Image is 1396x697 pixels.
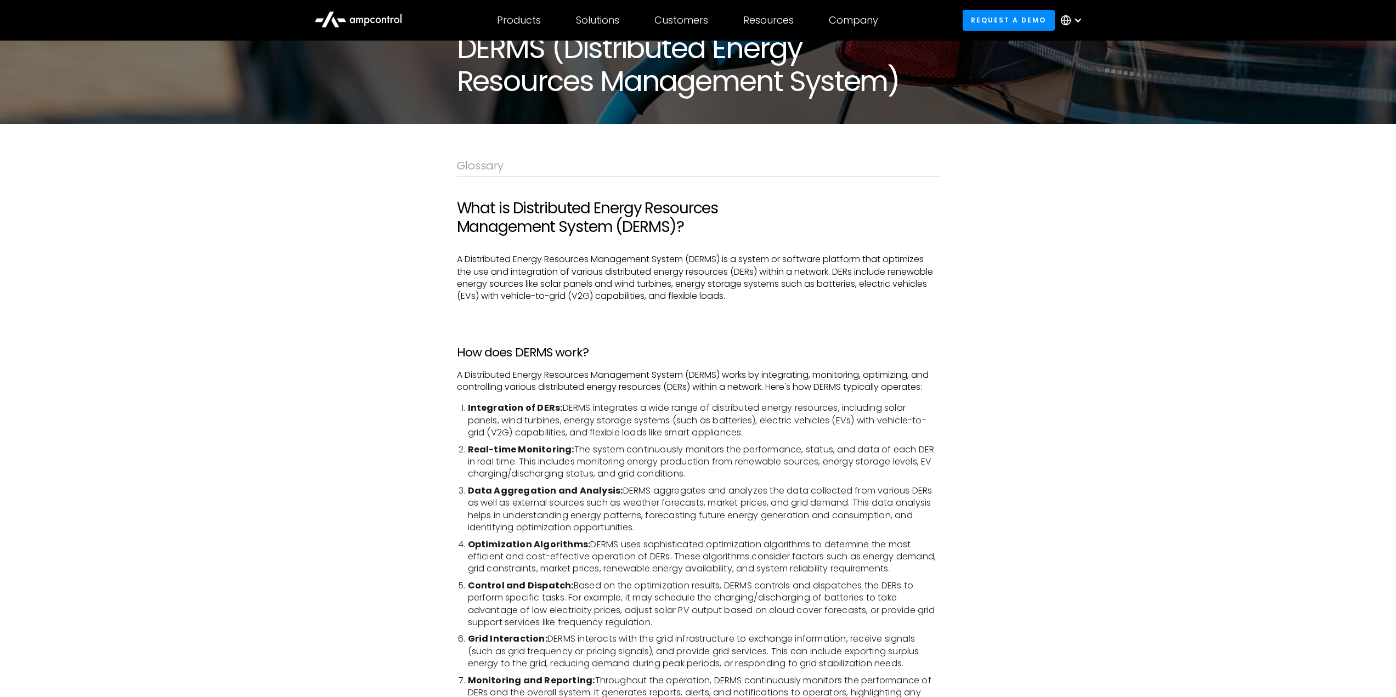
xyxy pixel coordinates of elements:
[457,159,940,172] div: Glossary
[457,369,940,394] p: A Distributed Energy Resources Management System (DERMS) works by integrating, monitoring, optimi...
[468,674,595,687] strong: Monitoring and Reporting:
[457,311,940,324] p: ‍
[468,484,623,497] strong: Data Aggregation and Analysis:
[468,633,940,670] li: DERMS interacts with the grid infrastructure to exchange information, receive signals (such as gr...
[743,14,794,26] div: Resources
[829,14,878,26] div: Company
[457,253,940,303] p: A Distributed Energy Resources Management System (DERMS) is a system or software platform that op...
[963,10,1055,30] a: Request a demo
[457,32,940,98] h1: DERMS (Distributed Energy Resources Management System)
[497,14,541,26] div: Products
[468,444,940,480] li: The system continuously monitors the performance, status, and data of each DER in real time. This...
[457,199,940,236] h2: What is Distributed Energy Resources Management System (DERMS)?
[576,14,619,26] div: Solutions
[468,485,940,534] li: DERMS aggregates and analyzes the data collected from various DERs as well as external sources su...
[468,538,591,551] strong: Optimization Algorithms:
[654,14,708,26] div: Customers
[457,345,940,360] h3: How does DERMS work?
[468,443,574,456] strong: Real-time Monitoring:
[468,539,940,575] li: DERMS uses sophisticated optimization algorithms to determine the most efficient and cost-effecti...
[468,632,547,645] strong: Grid Interaction:
[468,580,940,629] li: Based on the optimization results, DERMS controls and dispatches the DERs to perform specific tas...
[468,401,563,414] strong: Integration of DERs:
[468,402,940,439] li: DERMS integrates a wide range of distributed energy resources, including solar panels, wind turbi...
[468,579,574,592] strong: Control and Dispatch:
